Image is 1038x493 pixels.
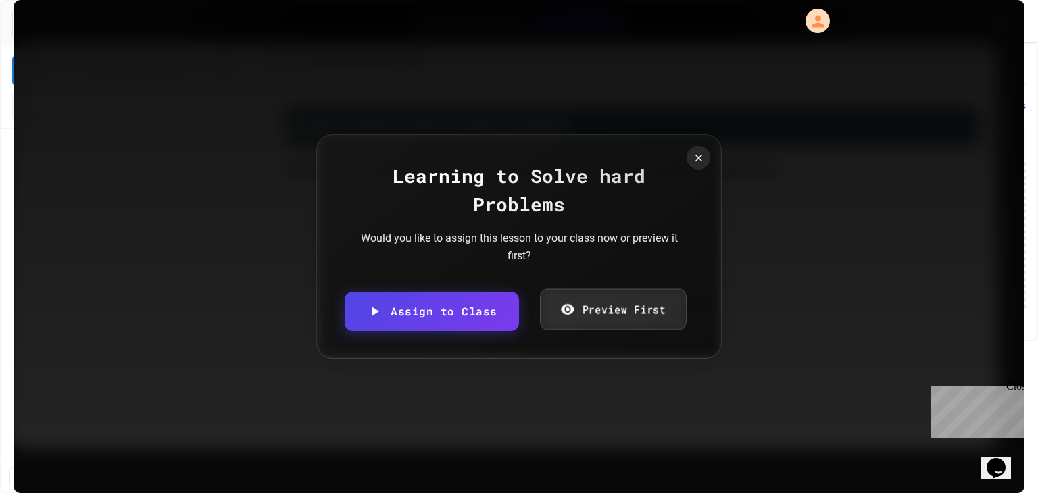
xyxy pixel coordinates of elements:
div: Chat with us now!Close [5,5,93,86]
iframe: chat widget [926,380,1024,438]
a: Preview First [540,288,686,330]
a: Assign to Class [345,292,519,331]
div: Learning to Solve hard Problems [344,162,694,219]
div: Would you like to assign this lesson to your class now or preview it first? [357,230,681,264]
div: My Account [791,5,833,36]
iframe: chat widget [981,439,1024,479]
